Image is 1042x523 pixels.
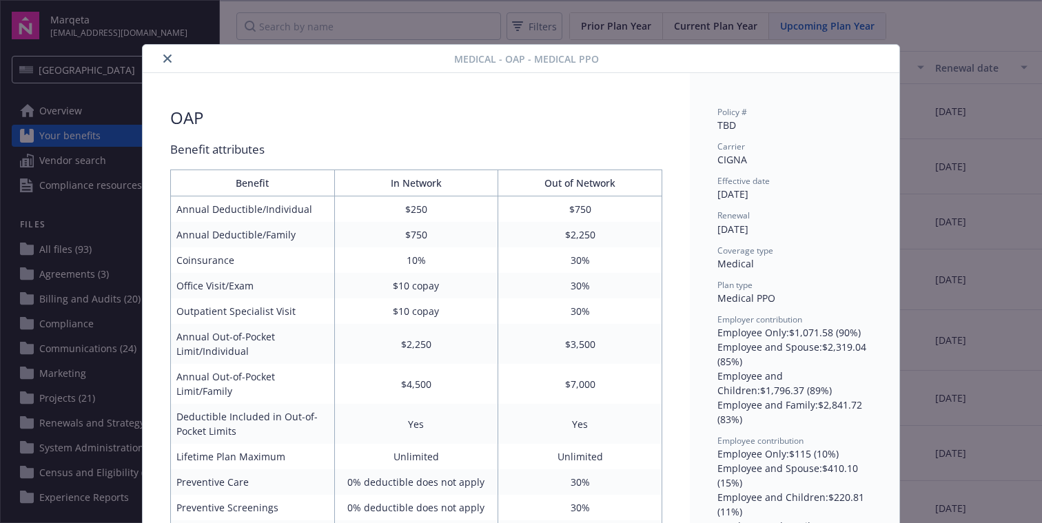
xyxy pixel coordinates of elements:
[717,209,750,221] span: Renewal
[498,324,662,364] td: $3,500
[717,187,872,201] div: [DATE]
[498,495,662,520] td: 30%
[717,447,872,461] div: Employee Only : $115 (10%)
[717,279,753,291] span: Plan type
[170,141,662,158] div: Benefit attributes
[334,444,498,469] td: Unlimited
[171,273,335,298] td: Office Visit/Exam
[717,461,872,490] div: Employee and Spouse : $410.10 (15%)
[717,245,773,256] span: Coverage type
[498,273,662,298] td: 30%
[171,444,335,469] td: Lifetime Plan Maximum
[171,364,335,404] td: Annual Out-of-Pocket Limit/Family
[334,222,498,247] td: $750
[717,152,872,167] div: CIGNA
[498,222,662,247] td: $2,250
[717,325,872,340] div: Employee Only : $1,071.58 (90%)
[334,495,498,520] td: 0% deductible does not apply
[334,324,498,364] td: $2,250
[171,298,335,324] td: Outpatient Specialist Visit
[171,247,335,273] td: Coinsurance
[171,324,335,364] td: Annual Out-of-Pocket Limit/Individual
[334,469,498,495] td: 0% deductible does not apply
[171,196,335,223] td: Annual Deductible/Individual
[717,398,872,427] div: Employee and Family : $2,841.72 (83%)
[334,298,498,324] td: $10 copay
[717,175,770,187] span: Effective date
[334,273,498,298] td: $10 copay
[334,247,498,273] td: 10%
[717,314,802,325] span: Employer contribution
[717,222,872,236] div: [DATE]
[717,340,872,369] div: Employee and Spouse : $2,319.04 (85%)
[717,291,872,305] div: Medical PPO
[170,106,203,130] div: OAP
[334,196,498,223] td: $250
[159,50,176,67] button: close
[171,404,335,444] td: Deductible Included in Out-of-Pocket Limits
[717,490,872,519] div: Employee and Children : $220.81 (11%)
[334,404,498,444] td: Yes
[717,106,747,118] span: Policy #
[498,170,662,196] th: Out of Network
[171,495,335,520] td: Preventive Screenings
[498,298,662,324] td: 30%
[498,469,662,495] td: 30%
[498,364,662,404] td: $7,000
[334,170,498,196] th: In Network
[498,404,662,444] td: Yes
[454,52,599,66] span: Medical - OAP - Medical PPO
[171,222,335,247] td: Annual Deductible/Family
[717,435,804,447] span: Employee contribution
[717,256,872,271] div: Medical
[498,444,662,469] td: Unlimited
[498,196,662,223] td: $750
[498,247,662,273] td: 30%
[171,469,335,495] td: Preventive Care
[717,369,872,398] div: Employee and Children : $1,796.37 (89%)
[717,141,745,152] span: Carrier
[334,364,498,404] td: $4,500
[717,118,872,132] div: TBD
[171,170,335,196] th: Benefit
